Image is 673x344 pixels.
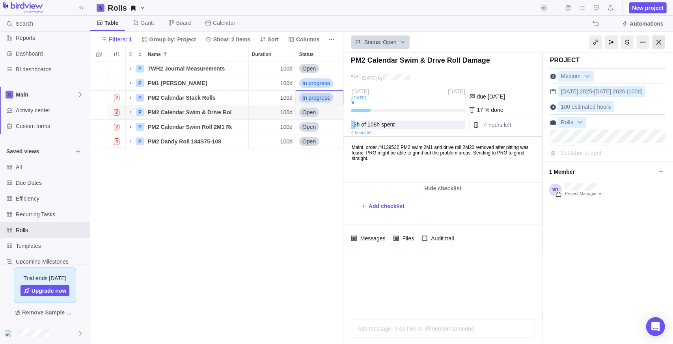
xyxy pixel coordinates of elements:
[280,79,293,87] span: 100d
[427,233,455,244] span: Audit trail
[550,57,580,63] span: Project
[302,65,316,73] span: Open
[364,38,397,46] span: Status: Open
[249,47,296,61] div: Duration
[589,35,602,49] div: Copy link
[93,49,104,60] span: Selection mode
[145,105,232,119] div: PM2 Calendar Swim & Drive Roll Damage
[149,35,196,43] span: Group by: Project
[296,61,343,76] div: Status
[296,105,343,119] div: Open
[357,233,387,244] span: Messages
[619,18,667,29] span: Automations
[108,61,126,76] div: Trouble indication
[148,108,232,116] span: PM2 Calendar Swim & Drive Roll Damage
[591,6,602,12] a: Approval requests
[104,19,119,27] span: Table
[561,104,611,110] span: 100 estimated hours
[577,6,588,12] a: My assignments
[135,49,145,60] span: Collapse
[202,34,254,45] span: Show: 2 items
[16,163,87,171] span: All
[399,233,416,244] span: Files
[361,201,405,212] span: Add checklist
[484,122,511,128] span: 4 hours left
[605,6,616,12] a: Notifications
[280,108,293,116] span: 100d
[630,20,664,28] span: Automations
[6,147,73,155] span: Saved views
[280,94,293,102] span: 100d
[108,76,126,91] div: Trouble indication
[302,94,330,102] span: In progress
[3,2,43,13] img: logo
[646,317,665,336] div: Open Intercom Messenger
[477,107,483,113] span: 17
[296,134,343,149] div: Open
[594,88,611,95] span: [DATE]
[296,91,343,105] div: Status
[21,285,70,296] a: Upgrade now
[611,88,613,95] span: ,
[326,34,337,45] span: More actions
[637,35,649,49] div: More actions
[5,330,14,337] img: Show
[621,35,634,49] div: Billing
[352,88,369,95] span: [DATE]
[302,138,316,145] span: Open
[296,134,343,149] div: Status
[477,93,505,100] span: due [DATE]
[249,76,296,91] div: Duration
[367,121,377,128] span: 108
[296,91,343,105] div: In progress
[16,34,87,42] span: Reports
[111,92,123,103] span: Number of activities at risk
[249,91,296,105] div: Duration
[591,2,602,13] span: Approval requests
[148,94,216,102] span: PM2 Calendar Stack Rolls
[16,195,87,203] span: Efficiency
[280,138,293,145] span: 100d
[145,134,232,149] div: PM2 Dandy Roll 184S75-108
[362,76,377,81] span: [DATE]
[98,34,135,45] span: Filters: 1
[296,76,343,90] div: In progress
[357,121,366,128] span: h of
[5,329,14,338] div: Wyatt Trostle
[126,134,232,149] div: Name
[296,76,343,91] div: Status
[136,108,144,116] div: P
[16,179,87,187] span: Due Dates
[605,35,618,49] div: AI
[268,35,279,43] span: Sort
[578,88,580,95] span: ,
[632,4,664,12] span: New project
[126,61,232,76] div: Name
[302,123,316,131] span: Open
[561,150,602,156] span: Set labor budget
[627,88,643,95] span: (100d)
[448,88,465,95] span: [DATE]
[16,20,33,28] span: Search
[652,35,665,49] div: Close
[577,2,588,13] span: My assignments
[213,19,235,27] span: Calendar
[16,242,87,250] span: Templates
[145,91,232,105] div: PM2 Calendar Stack Rolls
[296,35,320,43] span: Columns
[369,202,405,210] span: Add checklist
[252,50,271,58] span: Duration
[485,107,503,113] span: % done
[344,137,541,182] iframe: Editable area. Press F10 for toolbar.
[302,79,330,87] span: In progress
[249,61,296,76] div: Duration
[108,105,126,120] div: Trouble indication
[32,287,67,295] span: Upgrade now
[141,19,154,27] span: Gantt
[377,121,395,128] span: h spent
[126,120,232,134] div: Name
[296,61,343,76] div: Open
[343,182,543,194] div: Hide checklist
[302,108,316,116] span: Open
